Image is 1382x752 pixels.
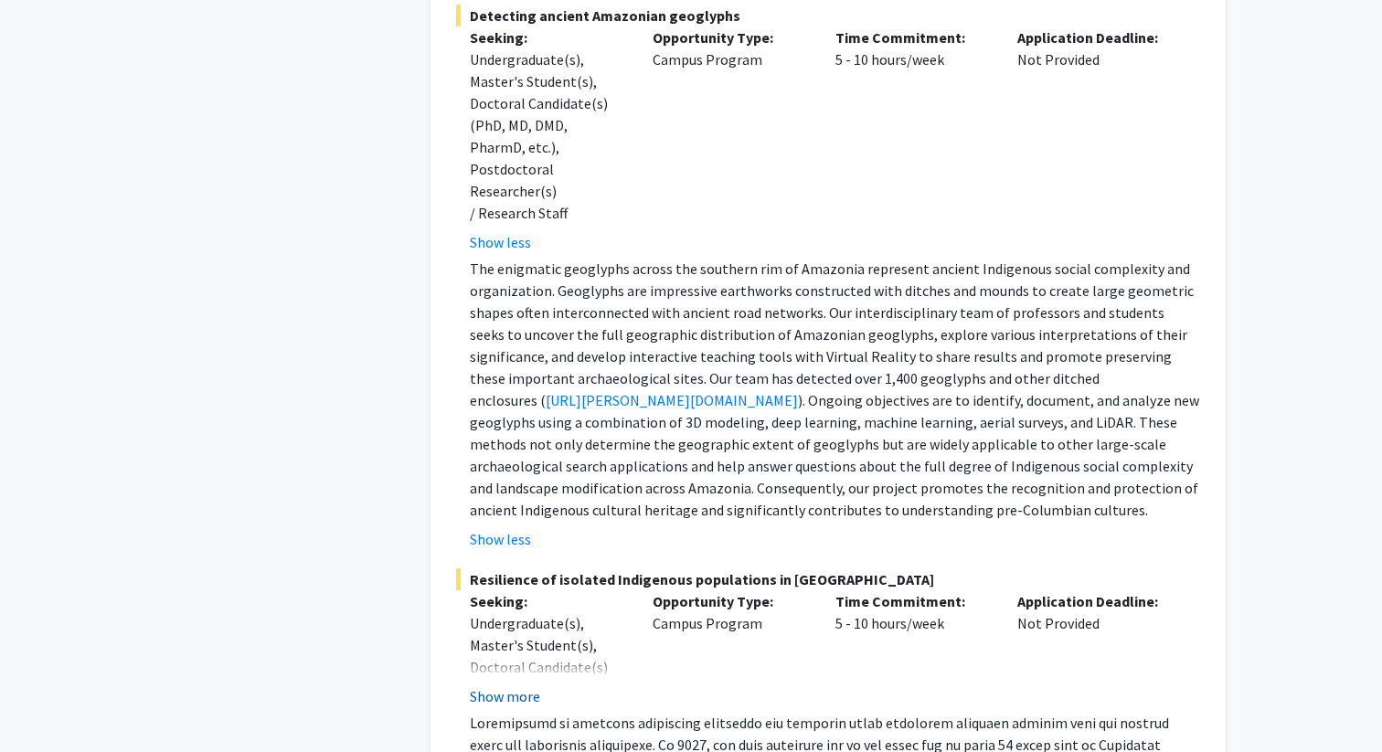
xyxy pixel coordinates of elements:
[1004,590,1186,707] div: Not Provided
[653,590,808,612] p: Opportunity Type:
[470,48,625,224] div: Undergraduate(s), Master's Student(s), Doctoral Candidate(s) (PhD, MD, DMD, PharmD, etc.), Postdo...
[470,258,1200,521] p: The enigmatic geoglyphs across the southern rim of Amazonia represent ancient Indigenous social c...
[470,26,625,48] p: Seeking:
[835,590,991,612] p: Time Commitment:
[470,231,531,253] button: Show less
[470,590,625,612] p: Seeking:
[835,26,991,48] p: Time Commitment:
[822,26,1005,253] div: 5 - 10 hours/week
[822,590,1005,707] div: 5 - 10 hours/week
[1017,590,1173,612] p: Application Deadline:
[470,528,531,550] button: Show less
[456,5,1200,26] span: Detecting ancient Amazonian geoglyphs
[653,26,808,48] p: Opportunity Type:
[470,685,540,707] button: Show more
[1017,26,1173,48] p: Application Deadline:
[639,26,822,253] div: Campus Program
[1004,26,1186,253] div: Not Provided
[456,568,1200,590] span: Resilience of isolated Indigenous populations in [GEOGRAPHIC_DATA]
[14,670,78,738] iframe: Chat
[546,391,798,409] a: [URL][PERSON_NAME][DOMAIN_NAME]
[639,590,822,707] div: Campus Program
